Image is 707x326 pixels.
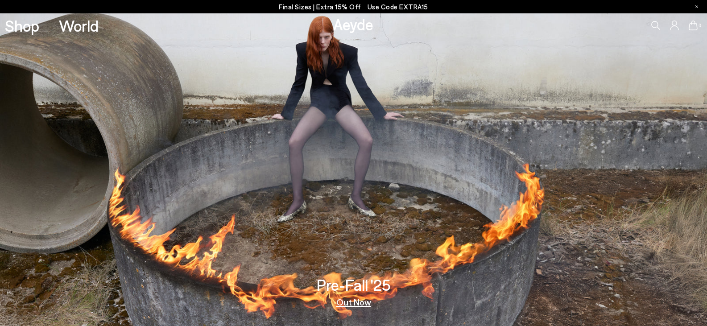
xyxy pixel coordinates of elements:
[59,18,99,33] a: World
[336,297,371,306] a: Out Now
[279,1,428,12] p: Final Sizes | Extra 15% Off
[368,3,428,11] span: Navigate to /collections/ss25-final-sizes
[317,277,391,293] h3: Pre-Fall '25
[689,21,698,30] a: 0
[698,23,702,28] span: 0
[333,15,373,33] a: Aeyde
[5,18,39,33] a: Shop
